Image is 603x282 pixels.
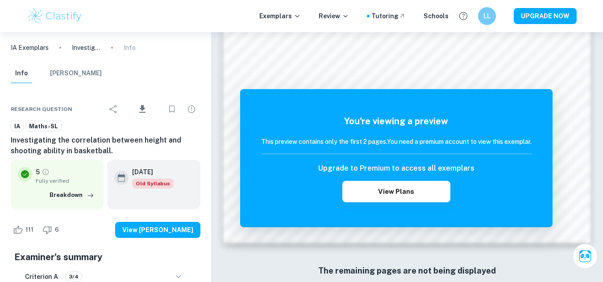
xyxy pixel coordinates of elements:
span: Research question [11,105,72,113]
span: 111 [21,225,38,234]
span: IA [11,122,23,131]
button: UPGRADE NOW [514,8,577,24]
span: 3/4 [66,273,82,281]
span: 6 [50,225,64,234]
button: LL [478,7,496,25]
span: Fully verified [36,177,96,185]
img: Clastify logo [27,7,83,25]
div: Share [104,100,122,118]
a: Tutoring [371,11,406,21]
button: View [PERSON_NAME] [115,222,200,238]
h6: LL [482,11,492,21]
div: Although this IA is written for the old math syllabus (last exam in November 2020), the current I... [132,179,174,188]
button: Breakdown [47,188,96,202]
a: Maths-SL [25,121,62,132]
button: Ask Clai [573,244,598,269]
a: Schools [424,11,449,21]
div: Like [11,223,38,237]
span: Old Syllabus [132,179,174,188]
p: Exemplars [259,11,301,21]
p: Info [124,43,136,53]
h6: This preview contains only the first 2 pages. You need a premium account to view this exemplar. [261,137,532,147]
a: Grade fully verified [42,168,50,176]
p: Investigating the correlation between height and shooting ability in basketball. [72,43,100,53]
h5: Examiner's summary [14,250,197,264]
div: Dislike [40,223,64,237]
button: [PERSON_NAME] [50,64,102,83]
p: 5 [36,167,40,177]
h6: Criterion A [25,272,58,282]
button: Info [11,64,32,83]
a: IA Exemplars [11,43,49,53]
h6: [DATE] [132,167,166,177]
button: View Plans [342,181,450,202]
a: IA [11,121,24,132]
p: Review [319,11,349,21]
h6: Upgrade to Premium to access all exemplars [318,163,474,174]
button: Help and Feedback [456,8,471,24]
div: Bookmark [163,100,181,118]
h6: The remaining pages are not being displayed [242,265,572,277]
h5: You're viewing a preview [261,114,532,128]
span: Maths-SL [26,122,61,131]
div: Report issue [183,100,200,118]
div: Download [124,98,161,121]
h6: Investigating the correlation between height and shooting ability in basketball. [11,135,200,156]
